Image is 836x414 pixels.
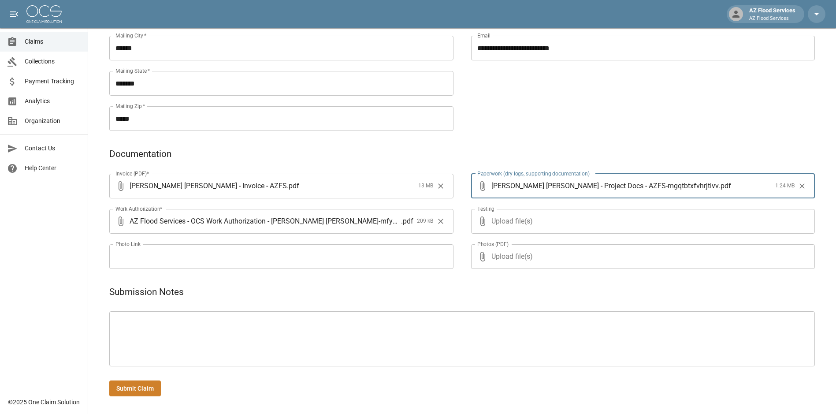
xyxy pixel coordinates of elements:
[115,32,147,39] label: Mailing City
[775,182,795,190] span: 1.24 MB
[434,215,447,228] button: Clear
[491,244,791,269] span: Upload file(s)
[434,179,447,193] button: Clear
[795,179,809,193] button: Clear
[477,32,490,39] label: Email
[477,240,509,248] label: Photos (PDF)
[491,181,719,191] span: [PERSON_NAME] [PERSON_NAME] - Project Docs - AZFS-mgqtbtxfvhrjtivv
[26,5,62,23] img: ocs-logo-white-transparent.png
[491,209,791,234] span: Upload file(s)
[719,181,731,191] span: . pdf
[115,170,149,177] label: Invoice (PDF)*
[25,164,81,173] span: Help Center
[115,240,141,248] label: Photo Link
[130,216,401,226] span: AZ Flood Services - OCS Work Authorization - [PERSON_NAME] [PERSON_NAME]-mfya4zxxvkss3ogi
[25,37,81,46] span: Claims
[417,217,433,226] span: 209 kB
[115,205,163,213] label: Work Authorization*
[25,57,81,66] span: Collections
[25,144,81,153] span: Contact Us
[115,67,150,75] label: Mailing State
[5,5,23,23] button: open drawer
[25,77,81,86] span: Payment Tracking
[25,97,81,106] span: Analytics
[418,182,433,190] span: 13 MB
[477,205,494,213] label: Testing
[477,170,590,177] label: Paperwork (dry logs, supporting documentation)
[401,216,413,226] span: . pdf
[746,6,799,22] div: AZ Flood Services
[749,15,795,22] p: AZ Flood Services
[287,181,299,191] span: . pdf
[8,398,80,407] div: © 2025 One Claim Solution
[130,181,287,191] span: [PERSON_NAME] [PERSON_NAME] - Invoice - AZFS
[109,380,161,397] button: Submit Claim
[115,102,145,110] label: Mailing Zip
[25,116,81,126] span: Organization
